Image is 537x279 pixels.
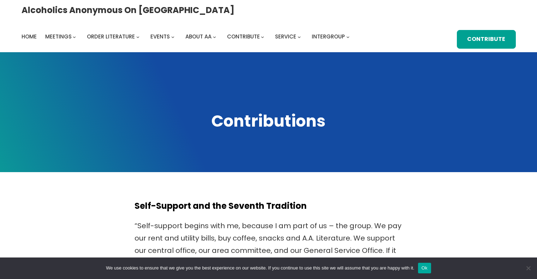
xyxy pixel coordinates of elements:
[22,2,234,18] a: Alcoholics Anonymous on [GEOGRAPHIC_DATA]
[150,33,170,40] span: Events
[275,33,296,40] span: Service
[185,33,211,40] span: About AA
[22,32,352,42] nav: Intergroup
[227,33,260,40] span: Contribute
[275,32,296,42] a: Service
[312,33,345,40] span: Intergroup
[150,32,170,42] a: Events
[298,35,301,38] button: Service submenu
[346,35,350,38] button: Intergroup submenu
[106,265,414,272] span: We use cookies to ensure that we give you the best experience on our website. If you continue to ...
[73,35,76,38] button: Meetings submenu
[418,263,431,273] button: Ok
[185,32,211,42] a: About AA
[227,32,260,42] a: Contribute
[87,33,135,40] span: Order Literature
[22,110,516,132] h1: Contributions
[22,32,37,42] a: Home
[136,35,139,38] button: Order Literature submenu
[312,32,345,42] a: Intergroup
[261,35,264,38] button: Contribute submenu
[22,33,37,40] span: Home
[45,32,72,42] a: Meetings
[45,33,72,40] span: Meetings
[457,30,515,49] a: Contribute
[525,265,532,272] span: No
[213,35,216,38] button: About AA submenu
[135,201,403,211] h4: Self-Support and the Seventh Tradition
[171,35,174,38] button: Events submenu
